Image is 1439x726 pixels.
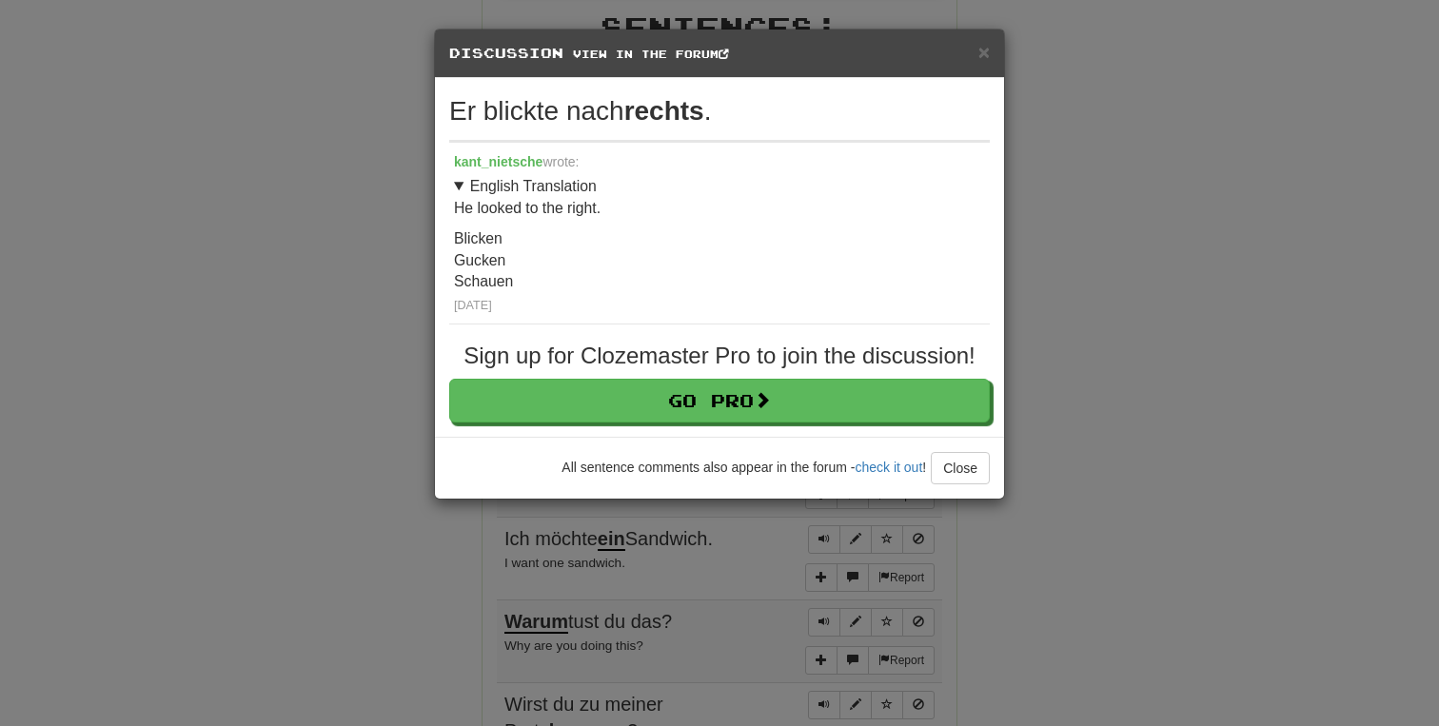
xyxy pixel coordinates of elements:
[573,48,729,60] a: View in the forum
[454,152,985,171] div: wrote:
[624,96,704,126] strong: rechts
[978,42,990,62] button: Close
[855,460,922,475] a: check it out
[931,452,990,484] button: Close
[454,176,985,198] summary: English Translation
[978,41,990,63] span: ×
[449,343,990,368] h3: Sign up for Clozemaster Pro to join the discussion!
[449,44,990,63] h5: Discussion
[454,154,542,169] a: kant_nietsche
[449,92,990,130] div: Er blickte nach .
[449,379,990,422] a: Go Pro
[454,198,985,220] p: He looked to the right.
[454,228,985,293] p: Blicken Gucken Schauen
[454,299,492,312] a: [DATE]
[562,460,926,475] span: All sentence comments also appear in the forum - !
